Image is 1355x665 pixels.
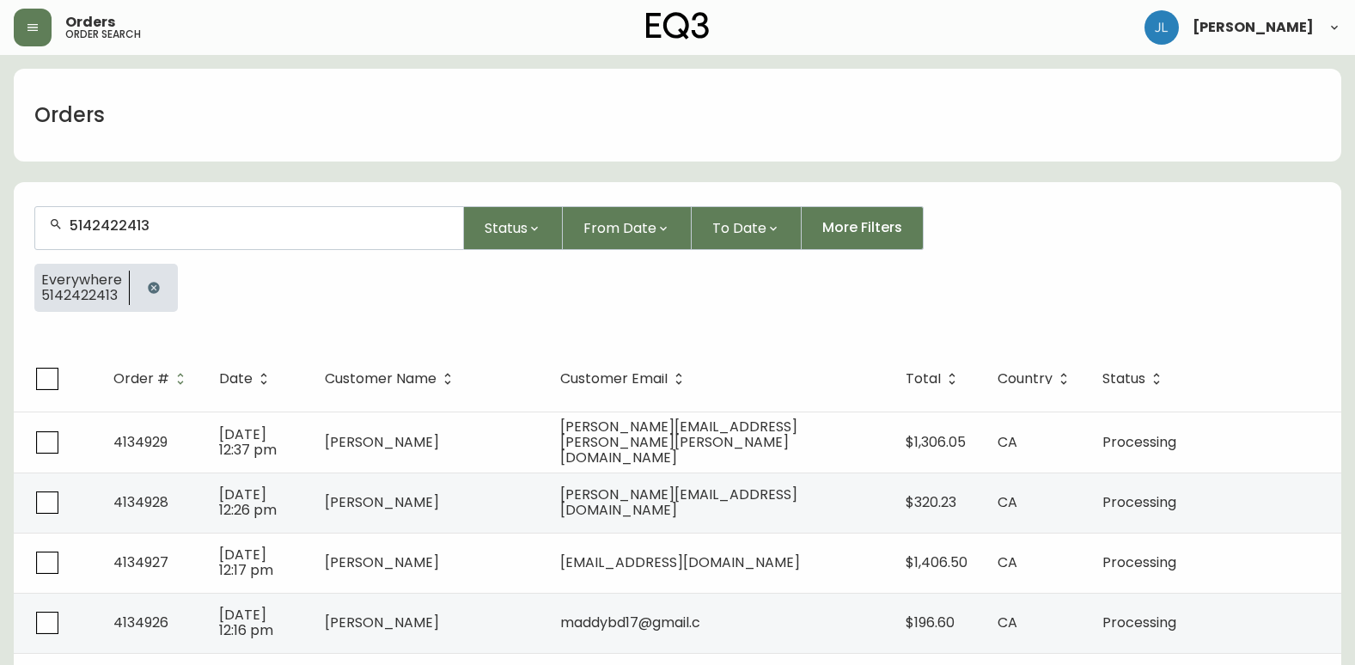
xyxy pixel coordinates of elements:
span: CA [998,432,1017,452]
span: [PERSON_NAME][EMAIL_ADDRESS][DOMAIN_NAME] [560,485,797,520]
span: 5142422413 [41,288,122,303]
span: Processing [1102,552,1176,572]
span: $196.60 [906,613,955,632]
span: Processing [1102,613,1176,632]
span: 4134928 [113,492,168,512]
span: $1,306.05 [906,432,966,452]
span: From Date [583,217,656,239]
span: 4134927 [113,552,168,572]
span: Processing [1102,432,1176,452]
span: [DATE] 12:26 pm [219,485,277,520]
img: 1c9c23e2a847dab86f8017579b61559c [1144,10,1179,45]
span: 4134926 [113,613,168,632]
span: CA [998,492,1017,512]
span: Total [906,374,941,384]
span: Customer Email [560,374,668,384]
h1: Orders [34,101,105,130]
input: Search [70,217,449,234]
span: [DATE] 12:37 pm [219,424,277,460]
span: 4134929 [113,432,168,452]
span: Status [485,217,528,239]
span: Country [998,371,1075,387]
span: CA [998,613,1017,632]
span: [PERSON_NAME] [325,432,439,452]
span: $320.23 [906,492,956,512]
h5: order search [65,29,141,40]
span: [DATE] 12:17 pm [219,545,273,580]
span: Country [998,374,1053,384]
button: From Date [563,206,692,250]
span: Customer Name [325,371,459,387]
span: [EMAIL_ADDRESS][DOMAIN_NAME] [560,552,800,572]
span: Everywhere [41,272,122,288]
span: Order # [113,371,192,387]
span: Status [1102,374,1145,384]
span: Customer Email [560,371,690,387]
span: Customer Name [325,374,436,384]
span: Total [906,371,963,387]
img: logo [646,12,710,40]
span: Date [219,374,253,384]
span: CA [998,552,1017,572]
span: Processing [1102,492,1176,512]
span: [PERSON_NAME] [325,613,439,632]
span: [PERSON_NAME] [325,492,439,512]
span: maddybd17@gmail.c [560,613,700,632]
button: Status [464,206,563,250]
span: Order # [113,374,169,384]
span: Date [219,371,275,387]
span: [PERSON_NAME] [325,552,439,572]
span: [PERSON_NAME][EMAIL_ADDRESS][PERSON_NAME][PERSON_NAME][DOMAIN_NAME] [560,417,797,467]
span: To Date [712,217,766,239]
span: $1,406.50 [906,552,967,572]
span: Orders [65,15,115,29]
button: More Filters [802,206,924,250]
span: Status [1102,371,1168,387]
span: More Filters [822,218,902,237]
span: [DATE] 12:16 pm [219,605,273,640]
button: To Date [692,206,802,250]
span: [PERSON_NAME] [1193,21,1314,34]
